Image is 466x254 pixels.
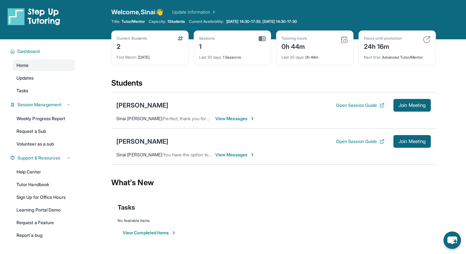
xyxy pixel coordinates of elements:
button: Join Meeting [393,135,431,148]
div: Tutoring hours [282,36,307,41]
span: Support & Resources [17,155,60,161]
img: card [423,36,430,43]
span: View Messages [215,115,255,122]
span: Perfect, thank you for letting me know! Have a nice rest of your week! [163,116,302,121]
div: 0h 44m [282,51,348,60]
span: View Messages [215,152,255,158]
img: card [178,36,183,41]
a: Home [13,60,75,71]
div: Sessions [199,36,215,41]
span: Updates [16,75,34,81]
span: Session Management [17,101,61,108]
a: Updates [13,72,75,84]
button: chat-button [443,231,461,249]
span: Join Meeting [398,103,426,107]
span: Tasks [16,88,28,94]
span: Dashboard [17,48,40,55]
div: [PERSON_NAME] [116,101,168,110]
div: 1 [199,41,215,51]
button: Join Meeting [393,99,431,112]
img: Chevron-Right [250,152,255,157]
span: Capacity: [149,19,166,24]
a: Request a Sub [13,126,75,137]
div: 1 Sessions [199,51,266,60]
a: Tutor Handbook [13,179,75,190]
a: Help Center [13,166,75,178]
span: Last 30 days : [199,55,222,60]
span: Current Availability: [189,19,224,24]
button: View Completed Items [123,230,176,236]
div: Current Students [117,36,147,41]
img: card [340,36,348,43]
img: Chevron-Right [250,116,255,121]
button: Support & Resources [15,155,71,161]
span: Title: [111,19,120,24]
img: logo [8,8,60,25]
div: 2 [117,41,147,51]
button: Open Session Guide [336,138,385,145]
a: Update Information [172,9,217,15]
span: Sinai [PERSON_NAME] : [116,116,163,121]
a: Volunteer as a sub [13,138,75,150]
a: Learning Portal Demo [13,204,75,216]
button: Dashboard [15,48,71,55]
div: Students [111,78,436,92]
a: Request a Feature [13,217,75,228]
button: Open Session Guide [336,102,385,108]
span: Join Meeting [398,140,426,143]
button: Session Management [15,101,71,108]
span: Next title : [364,55,381,60]
a: Sign Up for Office Hours [13,192,75,203]
span: 1 Students [167,19,185,24]
div: 24h 16m [364,41,402,51]
span: Sinai [PERSON_NAME] : [116,152,163,157]
img: Chevron Right [210,9,217,15]
span: [DATE] 14:30-17:30, [DATE] 14:30-17:30 [226,19,297,24]
div: No Available Items [118,218,430,223]
img: card [259,36,266,42]
div: Advanced Tutor/Mentor [364,51,430,60]
div: Hours until promotion [364,36,402,41]
div: [PERSON_NAME] [116,137,168,146]
div: 0h 44m [282,41,307,51]
a: Weekly Progress Report [13,113,75,124]
span: First Match : [117,55,137,60]
a: [DATE] 14:30-17:30, [DATE] 14:30-17:30 [225,19,298,24]
div: What's New [111,169,436,197]
span: Home [16,62,29,68]
a: Report a bug [13,230,75,241]
span: Last 30 days : [282,55,304,60]
div: [DATE] [117,51,183,60]
span: Tutor/Mentor [121,19,145,24]
span: Welcome, Sinai 👋 [111,8,163,16]
a: Tasks [13,85,75,96]
span: Tasks [118,203,135,212]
